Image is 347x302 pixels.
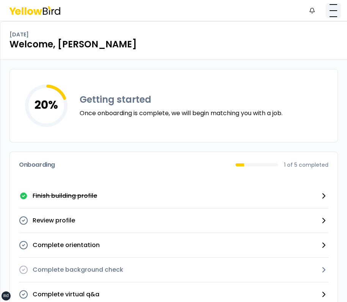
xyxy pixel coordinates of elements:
[19,233,328,258] button: Complete orientation
[284,161,328,169] p: 1 of 5 completed
[80,94,283,106] h3: Getting started
[3,293,9,299] div: md
[19,162,55,168] h3: Onboarding
[35,97,58,113] tspan: 20 %
[33,265,123,274] p: Complete background check
[33,241,100,250] p: Complete orientation
[19,208,328,233] button: Review profile
[80,109,283,118] p: Once onboarding is complete, we will begin matching you with a job.
[19,258,328,282] button: Complete background check
[33,191,97,200] p: Finish building profile
[9,38,338,50] h1: Welcome, [PERSON_NAME]
[9,31,29,38] p: [DATE]
[19,184,328,208] a: Finish building profile
[33,216,75,225] p: Review profile
[33,290,99,299] p: Complete virtual q&a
